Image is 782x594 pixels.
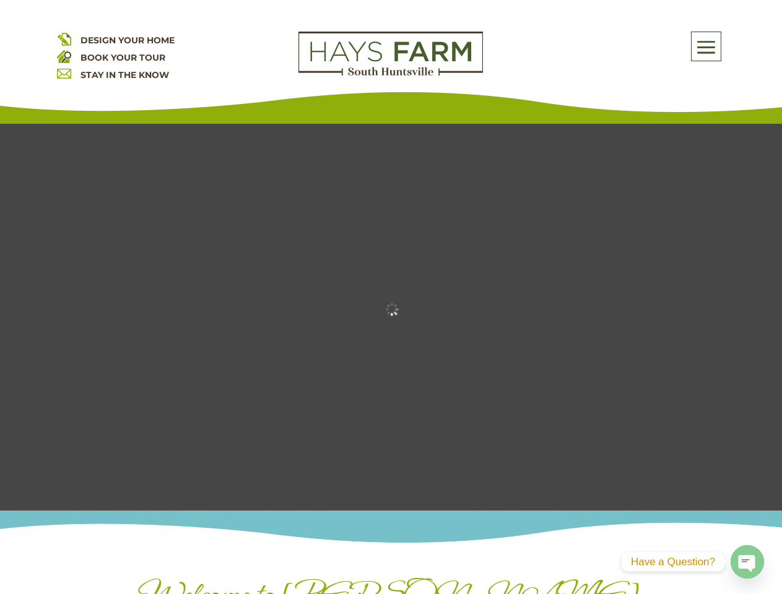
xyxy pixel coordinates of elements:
[298,32,483,76] img: Logo
[57,49,71,63] img: book your home tour
[80,35,175,46] a: DESIGN YOUR HOME
[298,67,483,79] a: hays farm homes huntsville development
[80,69,169,80] a: STAY IN THE KNOW
[80,52,165,63] a: BOOK YOUR TOUR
